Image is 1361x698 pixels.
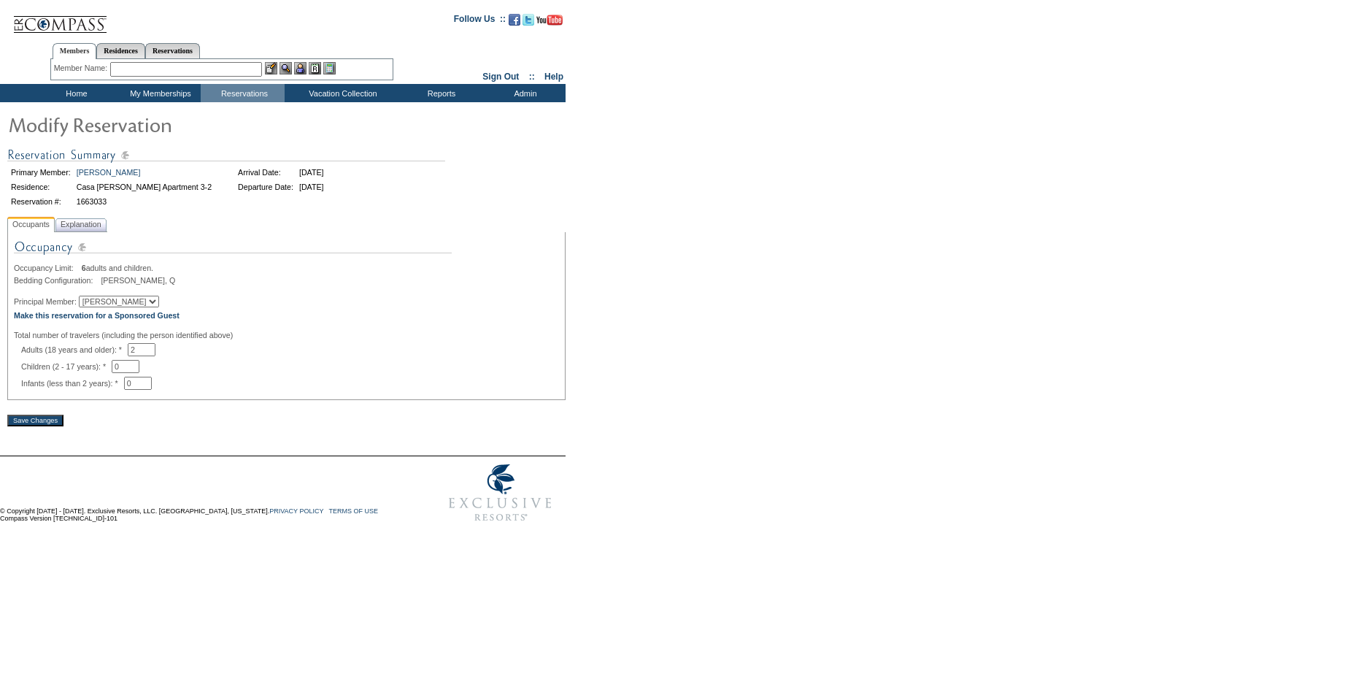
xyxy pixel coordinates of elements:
[14,264,80,272] span: Occupancy Limit:
[82,264,86,272] span: 6
[74,180,214,193] td: Casa [PERSON_NAME] Apartment 3-2
[279,62,292,74] img: View
[482,84,566,102] td: Admin
[329,507,379,515] a: TERMS OF USE
[9,180,73,193] td: Residence:
[297,180,326,193] td: [DATE]
[117,84,201,102] td: My Memberships
[7,415,63,426] input: Save Changes
[265,62,277,74] img: b_edit.gif
[509,14,520,26] img: Become our fan on Facebook
[145,43,200,58] a: Reservations
[544,72,563,82] a: Help
[398,84,482,102] td: Reports
[309,62,321,74] img: Reservations
[9,166,73,179] td: Primary Member:
[536,15,563,26] img: Subscribe to our YouTube Channel
[236,166,296,179] td: Arrival Date:
[77,168,141,177] a: [PERSON_NAME]
[294,62,306,74] img: Impersonate
[7,110,299,139] img: Modify Reservation
[9,217,53,232] span: Occupants
[435,456,566,529] img: Exclusive Resorts
[14,264,559,272] div: adults and children.
[323,62,336,74] img: b_calculator.gif
[14,238,452,264] img: Occupancy
[482,72,519,82] a: Sign Out
[101,276,175,285] span: [PERSON_NAME], Q
[74,195,214,208] td: 1663033
[7,146,445,164] img: Reservation Summary
[53,43,97,59] a: Members
[14,276,99,285] span: Bedding Configuration:
[454,12,506,30] td: Follow Us ::
[236,180,296,193] td: Departure Date:
[21,362,112,371] span: Children (2 - 17 years): *
[21,379,124,388] span: Infants (less than 2 years): *
[523,18,534,27] a: Follow us on Twitter
[14,297,77,306] span: Principal Member:
[269,507,323,515] a: PRIVACY POLICY
[529,72,535,82] span: ::
[285,84,398,102] td: Vacation Collection
[509,18,520,27] a: Become our fan on Facebook
[201,84,285,102] td: Reservations
[21,345,128,354] span: Adults (18 years and older): *
[523,14,534,26] img: Follow us on Twitter
[14,331,559,340] div: Total number of travelers (including the person identified above)
[58,217,104,232] span: Explanation
[9,195,73,208] td: Reservation #:
[33,84,117,102] td: Home
[96,43,145,58] a: Residences
[14,311,180,320] a: Make this reservation for a Sponsored Guest
[12,4,107,34] img: Compass Home
[297,166,326,179] td: [DATE]
[54,62,110,74] div: Member Name:
[536,18,563,27] a: Subscribe to our YouTube Channel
